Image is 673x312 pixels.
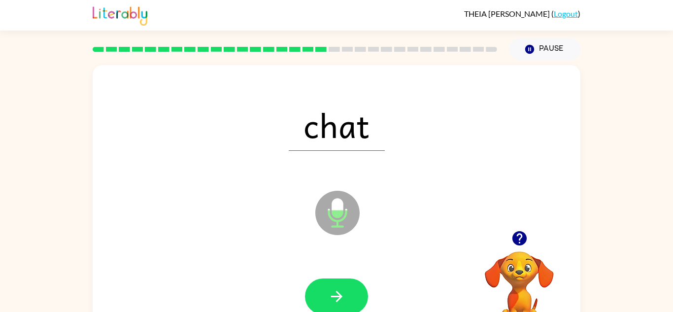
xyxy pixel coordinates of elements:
img: Literably [93,4,147,26]
a: Logout [554,9,578,18]
span: THEIA [PERSON_NAME] [464,9,551,18]
span: chat [289,100,385,151]
div: ( ) [464,9,580,18]
button: Pause [509,38,580,61]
